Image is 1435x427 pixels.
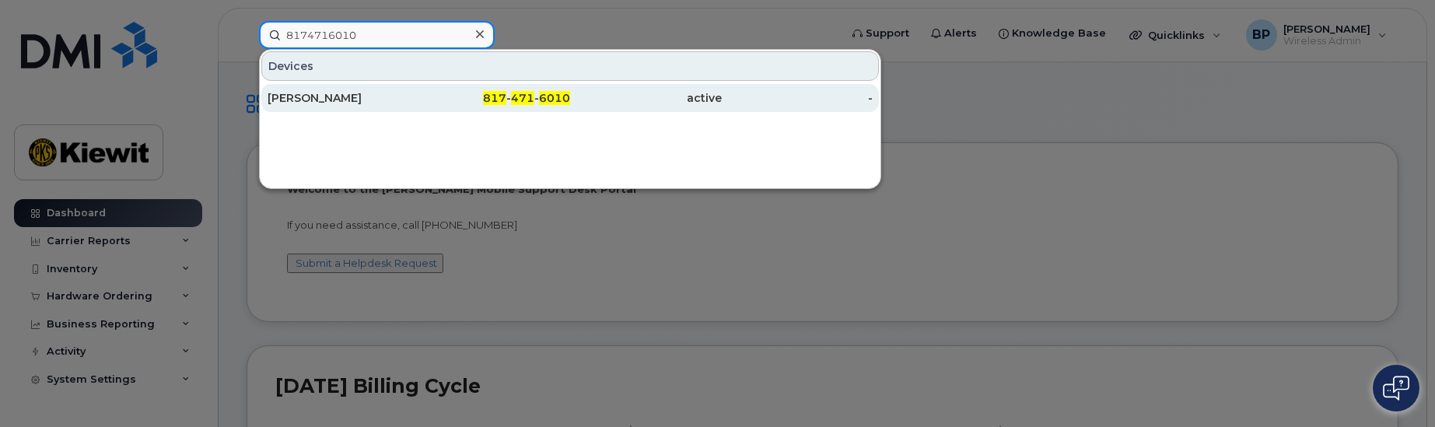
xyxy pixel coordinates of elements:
[722,90,873,106] div: -
[483,91,506,105] span: 817
[539,91,570,105] span: 6010
[261,51,879,81] div: Devices
[570,90,722,106] div: active
[261,84,879,112] a: [PERSON_NAME]817-471-6010active-
[1383,376,1409,401] img: Open chat
[419,90,571,106] div: - -
[268,90,419,106] div: [PERSON_NAME]
[511,91,534,105] span: 471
